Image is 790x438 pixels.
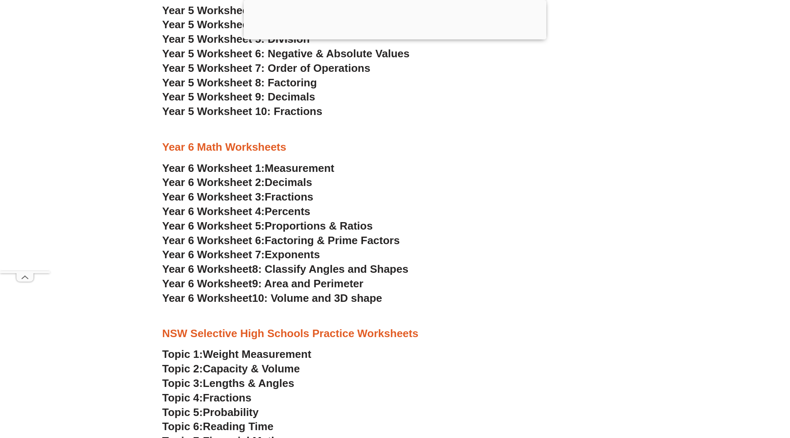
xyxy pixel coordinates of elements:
span: Topic 3: [162,377,203,389]
a: Year 5 Worksheet 5: Division [162,33,310,45]
span: Year 6 Worksheet [162,277,252,290]
span: Year 6 Worksheet 7: [162,248,265,261]
a: Year 6 Worksheet 2:Decimals [162,176,312,188]
span: Year 6 Worksheet 5: [162,220,265,232]
a: Topic 4:Fractions [162,392,252,404]
span: Reading Time [203,420,274,433]
a: Year 6 Worksheet8: Classify Angles and Shapes [162,263,408,275]
a: Topic 2:Capacity & Volume [162,362,300,375]
span: Year 6 Worksheet 6: [162,234,265,247]
span: 9: Area and Perimeter [252,277,363,290]
span: Probability [203,406,259,418]
span: Decimals [265,176,312,188]
a: Year 5 Worksheet 6: Negative & Absolute Values [162,47,410,60]
span: Topic 5: [162,406,203,418]
span: Exponents [265,248,320,261]
a: Topic 3:Lengths & Angles [162,377,294,389]
a: Year 6 Worksheet 5:Proportions & Ratios [162,220,373,232]
span: Topic 4: [162,392,203,404]
a: Year 5 Worksheet 10: Fractions [162,105,322,117]
span: Lengths & Angles [203,377,294,389]
span: Year 6 Worksheet [162,292,252,304]
a: Topic 5:Probability [162,406,259,418]
span: Fractions [265,191,314,203]
span: Year 6 Worksheet 1: [162,162,265,174]
a: Year 5 Worksheet 4: Multiplication & Distributive Law [162,18,434,31]
span: Topic 1: [162,348,203,360]
span: Percents [265,205,311,218]
a: Year 5 Worksheet 7: Order of Operations [162,62,370,74]
a: Year 5 Worksheet 9: Decimals [162,91,315,103]
h3: Year 6 Math Worksheets [162,140,628,154]
a: Year 5 Worksheet 8: Factoring [162,76,317,89]
span: Fractions [203,392,252,404]
span: Year 6 Worksheet 2: [162,176,265,188]
span: Factoring & Prime Factors [265,234,400,247]
span: Capacity & Volume [203,362,300,375]
a: Year 6 Worksheet9: Area and Perimeter [162,277,363,290]
iframe: Chat Widget [652,344,790,438]
a: Year 6 Worksheet 4:Percents [162,205,310,218]
a: Year 6 Worksheet 1:Measurement [162,162,334,174]
a: Year 6 Worksheet 7:Exponents [162,248,320,261]
span: 8: Classify Angles and Shapes [252,263,408,275]
a: Year 6 Worksheet 6:Factoring & Prime Factors [162,234,400,247]
a: Topic 6:Reading Time [162,420,274,433]
a: Year 6 Worksheet10: Volume and 3D shape [162,292,382,304]
span: Year 6 Worksheet 4: [162,205,265,218]
span: Year 6 Worksheet 3: [162,191,265,203]
a: Year 5 Worksheet 3: Subtraction [162,4,328,17]
span: Year 6 Worksheet [162,263,252,275]
h3: NSW Selective High Schools Practice Worksheets [162,327,628,341]
a: Topic 1:Weight Measurement [162,348,311,360]
span: Proportions & Ratios [265,220,373,232]
span: Weight Measurement [203,348,311,360]
span: 10: Volume and 3D shape [252,292,382,304]
span: Measurement [265,162,335,174]
span: Topic 6: [162,420,203,433]
a: Year 6 Worksheet 3:Fractions [162,191,313,203]
span: Topic 2: [162,362,203,375]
